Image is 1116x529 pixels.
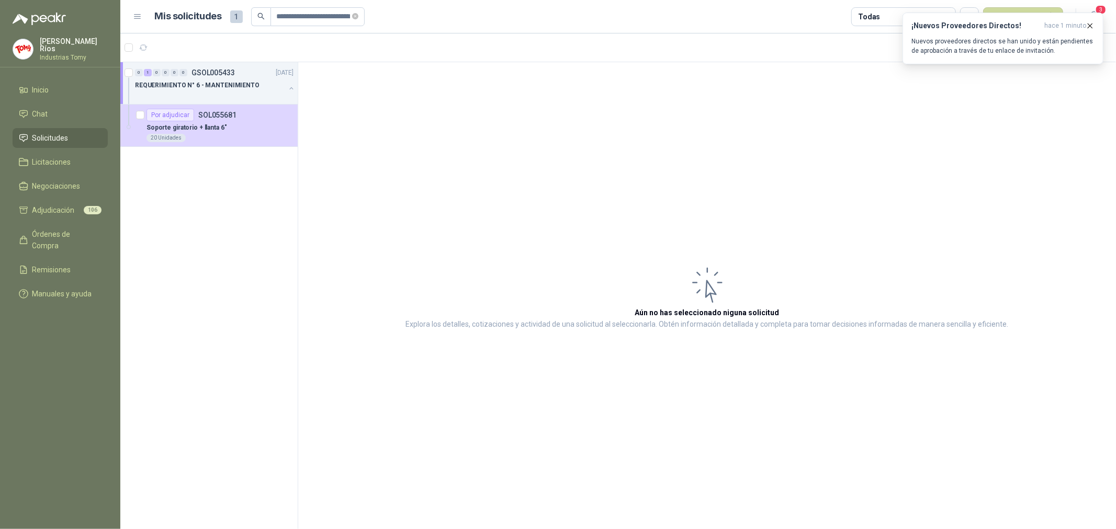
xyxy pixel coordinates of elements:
[198,111,236,119] p: SOL055681
[13,200,108,220] a: Adjudicación106
[903,13,1103,64] button: ¡Nuevos Proveedores Directos!hace 1 minuto Nuevos proveedores directos se han unido y están pendi...
[32,180,81,192] span: Negociaciones
[13,80,108,100] a: Inicio
[13,176,108,196] a: Negociaciones
[146,123,227,133] p: Soporte giratorio + llanta 6"
[406,318,1009,331] p: Explora los detalles, cotizaciones y actividad de una solicitud al seleccionarla. Obtén informaci...
[13,260,108,280] a: Remisiones
[32,156,71,168] span: Licitaciones
[135,69,143,76] div: 0
[1095,5,1107,15] span: 3
[635,307,780,318] h3: Aún no has seleccionado niguna solicitud
[32,288,92,300] span: Manuales y ayuda
[352,11,358,21] span: close-circle
[32,204,75,216] span: Adjudicación
[84,206,102,214] span: 106
[144,69,152,76] div: 1
[153,69,161,76] div: 0
[13,224,108,256] a: Órdenes de Compra
[13,284,108,304] a: Manuales y ayuda
[1044,21,1086,30] span: hace 1 minuto
[40,38,108,52] p: [PERSON_NAME] Ríos
[171,69,178,76] div: 0
[983,7,1063,26] button: Nueva solicitud
[911,37,1095,55] p: Nuevos proveedores directos se han unido y están pendientes de aprobación a través de tu enlace d...
[257,13,265,20] span: search
[135,66,296,100] a: 0 1 0 0 0 0 GSOL005433[DATE] REQUERIMIENTO N° 6 - MANTENIMIENTO
[179,69,187,76] div: 0
[32,228,98,251] span: Órdenes de Compra
[13,104,108,124] a: Chat
[135,80,260,90] p: REQUERIMIENTO N° 6 - MANTENIMIENTO
[276,68,294,78] p: [DATE]
[120,105,298,147] a: Por adjudicarSOL055681Soporte giratorio + llanta 6"20 Unidades
[230,10,243,23] span: 1
[40,54,108,61] p: Industrias Tomy
[13,13,66,25] img: Logo peakr
[13,39,33,59] img: Company Logo
[32,132,69,144] span: Solicitudes
[162,69,170,76] div: 0
[32,264,71,275] span: Remisiones
[1085,7,1103,26] button: 3
[911,21,1040,30] h3: ¡Nuevos Proveedores Directos!
[13,128,108,148] a: Solicitudes
[13,152,108,172] a: Licitaciones
[146,109,194,121] div: Por adjudicar
[155,9,222,24] h1: Mis solicitudes
[32,84,49,96] span: Inicio
[146,134,186,142] div: 20 Unidades
[858,11,880,22] div: Todas
[352,13,358,19] span: close-circle
[191,69,235,76] p: GSOL005433
[32,108,48,120] span: Chat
